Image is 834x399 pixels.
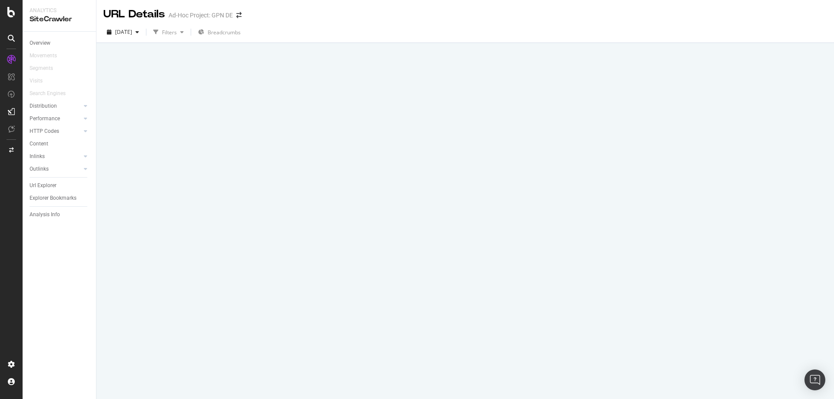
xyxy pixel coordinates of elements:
[169,11,233,20] div: Ad-Hoc Project: GPN DE
[30,89,66,98] div: Search Engines
[30,165,81,174] a: Outlinks
[30,152,45,161] div: Inlinks
[30,102,57,111] div: Distribution
[30,210,60,219] div: Analysis Info
[30,64,53,73] div: Segments
[30,39,90,48] a: Overview
[30,7,89,14] div: Analytics
[30,194,90,203] a: Explorer Bookmarks
[30,181,56,190] div: Url Explorer
[30,76,43,86] div: Visits
[236,12,242,18] div: arrow-right-arrow-left
[30,64,62,73] a: Segments
[103,7,165,22] div: URL Details
[30,139,48,148] div: Content
[30,194,76,203] div: Explorer Bookmarks
[30,127,59,136] div: HTTP Codes
[103,25,142,39] button: [DATE]
[30,210,90,219] a: Analysis Info
[30,152,81,161] a: Inlinks
[804,369,825,390] div: Open Intercom Messenger
[30,165,49,174] div: Outlinks
[208,29,241,36] span: Breadcrumbs
[30,114,81,123] a: Performance
[30,89,74,98] a: Search Engines
[30,139,90,148] a: Content
[30,181,90,190] a: Url Explorer
[115,28,132,36] span: 2025 Aug. 26th
[150,25,187,39] button: Filters
[30,51,57,60] div: Movements
[30,76,51,86] a: Visits
[30,127,81,136] a: HTTP Codes
[30,102,81,111] a: Distribution
[30,114,60,123] div: Performance
[30,14,89,24] div: SiteCrawler
[30,39,50,48] div: Overview
[195,25,244,39] button: Breadcrumbs
[30,51,66,60] a: Movements
[162,29,177,36] div: Filters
